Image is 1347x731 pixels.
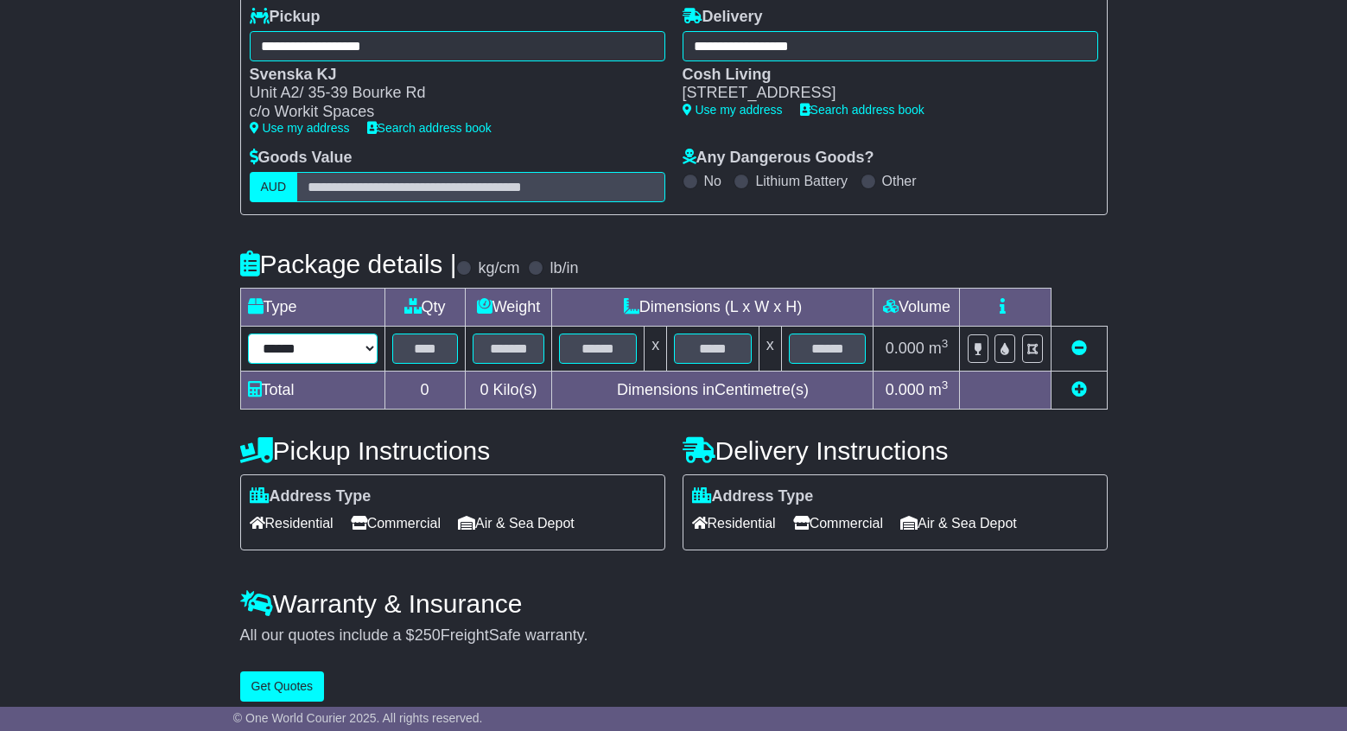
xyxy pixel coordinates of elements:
[384,288,465,326] td: Qty
[240,371,384,409] td: Total
[250,487,372,506] label: Address Type
[755,173,848,189] label: Lithium Battery
[465,288,552,326] td: Weight
[800,103,924,117] a: Search address book
[250,84,648,103] div: Unit A2/ 35-39 Bourke Rd
[240,671,325,702] button: Get Quotes
[240,288,384,326] td: Type
[367,121,492,135] a: Search address book
[415,626,441,644] span: 250
[480,381,488,398] span: 0
[759,326,781,371] td: x
[942,378,949,391] sup: 3
[683,436,1108,465] h4: Delivery Instructions
[458,510,575,537] span: Air & Sea Depot
[929,381,949,398] span: m
[351,510,441,537] span: Commercial
[250,8,321,27] label: Pickup
[240,626,1108,645] div: All our quotes include a $ FreightSafe warranty.
[250,172,298,202] label: AUD
[886,340,924,357] span: 0.000
[250,149,353,168] label: Goods Value
[929,340,949,357] span: m
[250,121,350,135] a: Use my address
[465,371,552,409] td: Kilo(s)
[240,436,665,465] h4: Pickup Instructions
[683,66,1081,85] div: Cosh Living
[942,337,949,350] sup: 3
[692,510,776,537] span: Residential
[250,66,648,85] div: Svenska KJ
[240,250,457,278] h4: Package details |
[250,103,648,122] div: c/o Workit Spaces
[704,173,721,189] label: No
[874,288,960,326] td: Volume
[645,326,667,371] td: x
[886,381,924,398] span: 0.000
[478,259,519,278] label: kg/cm
[683,103,783,117] a: Use my address
[683,149,874,168] label: Any Dangerous Goods?
[1071,381,1087,398] a: Add new item
[793,510,883,537] span: Commercial
[683,84,1081,103] div: [STREET_ADDRESS]
[552,288,874,326] td: Dimensions (L x W x H)
[233,711,483,725] span: © One World Courier 2025. All rights reserved.
[882,173,917,189] label: Other
[550,259,578,278] label: lb/in
[692,487,814,506] label: Address Type
[1071,340,1087,357] a: Remove this item
[250,510,334,537] span: Residential
[683,8,763,27] label: Delivery
[240,589,1108,618] h4: Warranty & Insurance
[384,371,465,409] td: 0
[552,371,874,409] td: Dimensions in Centimetre(s)
[900,510,1017,537] span: Air & Sea Depot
